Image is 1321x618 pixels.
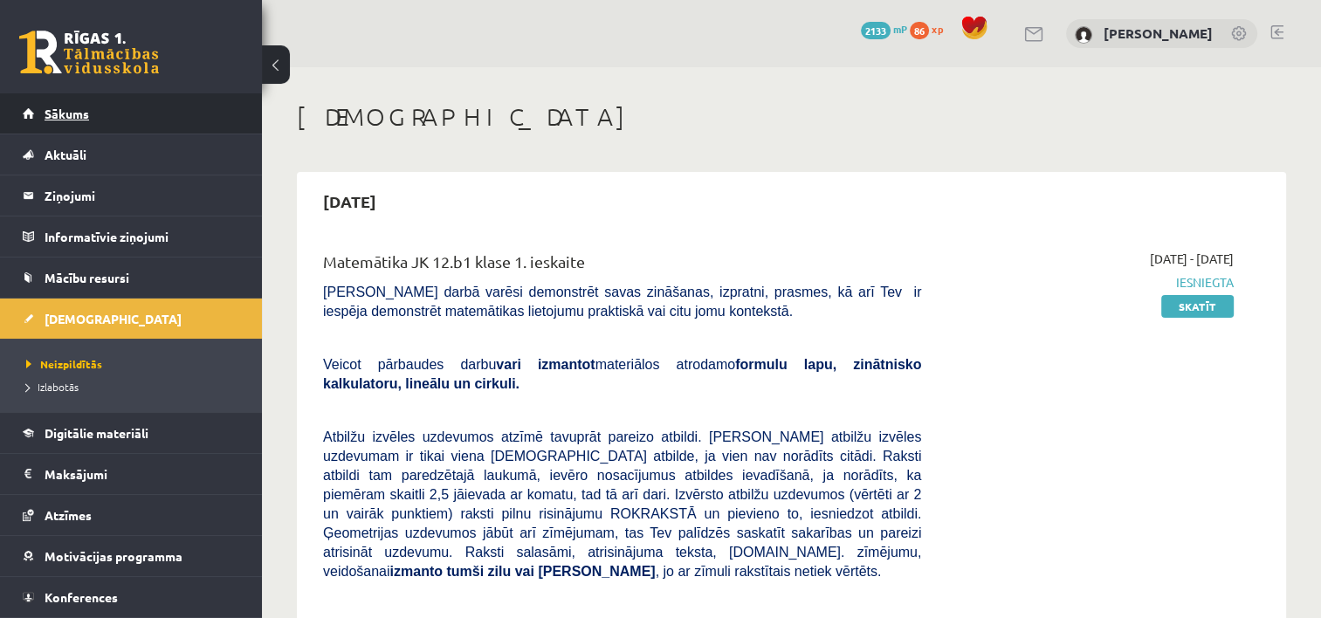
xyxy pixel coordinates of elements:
span: mP [893,22,907,36]
span: Aktuāli [45,147,86,162]
span: Sākums [45,106,89,121]
a: 2133 mP [861,22,907,36]
a: Aktuāli [23,134,240,175]
a: Izlabotās [26,379,244,395]
b: tumši zilu vai [PERSON_NAME] [446,564,655,579]
a: Neizpildītās [26,356,244,372]
span: Atzīmes [45,507,92,523]
img: Robijs Cabuls [1075,26,1092,44]
span: Motivācijas programma [45,548,182,564]
legend: Ziņojumi [45,175,240,216]
h2: [DATE] [306,181,394,222]
span: Iesniegta [947,273,1234,292]
b: formulu lapu, zinātnisko kalkulatoru, lineālu un cirkuli. [323,357,921,391]
span: Veicot pārbaudes darbu materiālos atrodamo [323,357,921,391]
b: vari izmantot [496,357,595,372]
span: [DEMOGRAPHIC_DATA] [45,311,182,326]
a: Skatīt [1161,295,1234,318]
a: Motivācijas programma [23,536,240,576]
span: Digitālie materiāli [45,425,148,441]
a: [PERSON_NAME] [1104,24,1213,42]
a: Atzīmes [23,495,240,535]
a: Mācību resursi [23,257,240,298]
a: [DEMOGRAPHIC_DATA] [23,299,240,339]
h1: [DEMOGRAPHIC_DATA] [297,102,1286,132]
a: 86 xp [910,22,952,36]
span: Konferences [45,589,118,605]
a: Digitālie materiāli [23,413,240,453]
a: Informatīvie ziņojumi [23,216,240,257]
div: Matemātika JK 12.b1 klase 1. ieskaite [323,250,921,282]
span: 2133 [861,22,891,39]
span: xp [932,22,943,36]
legend: Informatīvie ziņojumi [45,216,240,257]
a: Konferences [23,577,240,617]
span: Izlabotās [26,380,79,394]
span: Mācību resursi [45,270,129,285]
span: [PERSON_NAME] darbā varēsi demonstrēt savas zināšanas, izpratni, prasmes, kā arī Tev ir iespēja d... [323,285,921,319]
a: Sākums [23,93,240,134]
span: Atbilžu izvēles uzdevumos atzīmē tavuprāt pareizo atbildi. [PERSON_NAME] atbilžu izvēles uzdevuma... [323,429,921,579]
legend: Maksājumi [45,454,240,494]
span: [DATE] - [DATE] [1150,250,1234,268]
span: Neizpildītās [26,357,102,371]
a: Ziņojumi [23,175,240,216]
span: 86 [910,22,929,39]
b: izmanto [390,564,443,579]
a: Rīgas 1. Tālmācības vidusskola [19,31,159,74]
a: Maksājumi [23,454,240,494]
